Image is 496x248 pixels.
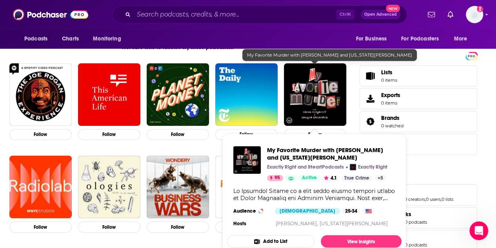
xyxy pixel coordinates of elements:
input: Search podcasts, credits, & more... [134,8,336,21]
span: , [441,197,441,202]
a: Active [298,175,320,181]
span: PRO [467,53,476,59]
a: [US_STATE][PERSON_NAME] [320,220,388,226]
button: open menu [87,31,131,46]
span: Active [302,174,316,182]
a: +5 [374,175,386,181]
a: View Insights [321,235,402,248]
a: 0 lists [441,197,453,202]
div: My Favorite Murder with [PERSON_NAME] and [US_STATE][PERSON_NAME] [242,49,417,61]
img: Exactly Right [350,164,356,170]
a: Show notifications dropdown [444,8,456,21]
svg: Add a profile image [477,6,483,12]
button: Follow [78,129,140,140]
img: User Profile [466,6,483,23]
a: Brands [381,114,403,121]
a: Show notifications dropdown [425,8,438,21]
span: More [454,33,467,44]
span: Brands [381,114,400,121]
a: True Crime [341,175,372,181]
button: open menu [449,31,477,46]
a: Exactly RightExactly Right [350,164,387,170]
button: Follow [78,221,140,233]
span: Charts [62,33,79,44]
button: Follow [147,129,209,140]
a: Charts [57,31,84,46]
img: My Favorite Murder with Karen Kilgariff and Georgia Hardstark [284,63,346,126]
span: Logged in as kllapsley [466,6,483,23]
span: 95 [274,174,280,182]
a: 0 creators [404,197,425,202]
button: open menu [396,31,450,46]
button: Open AdvancedNew [361,10,400,19]
button: Show profile menu [466,6,483,23]
span: , [425,197,426,202]
span: Exports [362,93,378,104]
div: [DEMOGRAPHIC_DATA] [275,208,340,214]
span: For Podcasters [401,33,439,44]
a: My Favorite Murder with Karen Kilgariff and Georgia Hardstark [267,146,395,161]
span: Lists [381,69,392,76]
a: PRO [467,53,476,59]
span: Searches [360,134,477,155]
a: Follows [381,188,453,195]
span: 0 items [381,77,397,83]
a: 95 [267,175,283,181]
button: Follow [9,129,72,140]
div: 25-34 [342,208,360,214]
button: Follow [215,221,278,233]
img: Freakonomics Radio [215,156,278,218]
span: Bookmarks [360,207,477,228]
span: Podcasts [24,33,47,44]
span: New [386,5,400,12]
button: Add to List [227,235,314,248]
a: 0 podcasts [405,219,427,225]
button: 4.1 [322,175,339,181]
span: Exports [381,92,400,99]
button: Follow [9,221,72,233]
img: Business Wars [147,156,209,218]
a: 0 podcasts [405,242,427,248]
img: Ologies with Alie Ward [78,156,140,218]
button: Follow [147,221,209,233]
a: Lists [360,65,477,86]
img: Planet Money [147,63,209,126]
img: This American Life [78,63,140,126]
img: Podchaser - Follow, Share and Rate Podcasts [13,7,88,22]
a: Exports [360,88,477,109]
button: open menu [19,31,58,46]
span: Follows [360,184,477,206]
a: [PERSON_NAME], [275,220,318,226]
p: Exactly Right and iHeartPodcasts [267,164,344,170]
span: Open Advanced [364,13,397,17]
span: For Business [356,33,387,44]
h4: Hosts [233,220,246,227]
img: The Daily [215,63,278,126]
a: Brands [362,116,378,127]
span: Lists [381,69,397,76]
p: Exactly Right [358,164,387,170]
span: My Favorite Murder with [PERSON_NAME] and [US_STATE][PERSON_NAME] [267,146,395,161]
span: Lists [362,70,378,81]
img: The Joe Rogan Experience [9,63,72,126]
a: 0 users [426,197,441,202]
button: Follow [215,129,278,140]
h3: Audience [233,208,269,214]
img: Radiolab [9,156,72,218]
iframe: Intercom live chat [469,221,488,240]
span: 0 items [381,100,400,106]
span: Brands [360,111,477,132]
img: My Favorite Murder with Karen Kilgariff and Georgia Hardstark [233,146,261,174]
div: Search podcasts, credits, & more... [112,6,407,24]
span: Monitoring [93,33,121,44]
